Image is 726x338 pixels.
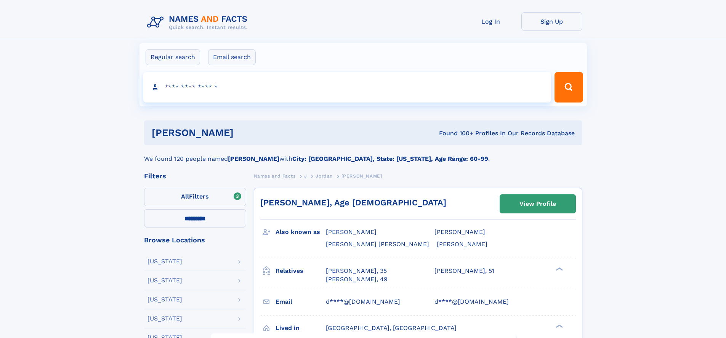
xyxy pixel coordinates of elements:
[208,49,256,65] label: Email search
[336,129,575,138] div: Found 100+ Profiles In Our Records Database
[521,12,582,31] a: Sign Up
[304,173,307,179] span: J
[316,173,333,179] span: Jordan
[326,267,387,275] a: [PERSON_NAME], 35
[254,171,296,181] a: Names and Facts
[147,316,182,322] div: [US_STATE]
[434,267,494,275] a: [PERSON_NAME], 51
[146,49,200,65] label: Regular search
[276,322,326,335] h3: Lived in
[434,228,485,235] span: [PERSON_NAME]
[147,277,182,284] div: [US_STATE]
[276,295,326,308] h3: Email
[147,258,182,264] div: [US_STATE]
[500,195,575,213] a: View Profile
[143,72,551,103] input: search input
[228,155,279,162] b: [PERSON_NAME]
[316,171,333,181] a: Jordan
[326,228,377,235] span: [PERSON_NAME]
[437,240,487,248] span: [PERSON_NAME]
[554,324,563,328] div: ❯
[460,12,521,31] a: Log In
[292,155,488,162] b: City: [GEOGRAPHIC_DATA], State: [US_STATE], Age Range: 60-99
[181,193,189,200] span: All
[144,12,254,33] img: Logo Names and Facts
[260,198,446,207] a: [PERSON_NAME], Age [DEMOGRAPHIC_DATA]
[276,264,326,277] h3: Relatives
[554,266,563,271] div: ❯
[144,237,246,243] div: Browse Locations
[341,173,382,179] span: [PERSON_NAME]
[144,145,582,163] div: We found 120 people named with .
[326,275,388,284] a: [PERSON_NAME], 49
[144,188,246,206] label: Filters
[326,240,429,248] span: [PERSON_NAME] [PERSON_NAME]
[147,296,182,303] div: [US_STATE]
[326,324,457,332] span: [GEOGRAPHIC_DATA], [GEOGRAPHIC_DATA]
[555,72,583,103] button: Search Button
[519,195,556,213] div: View Profile
[276,226,326,239] h3: Also known as
[152,128,337,138] h1: [PERSON_NAME]
[144,173,246,179] div: Filters
[304,171,307,181] a: J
